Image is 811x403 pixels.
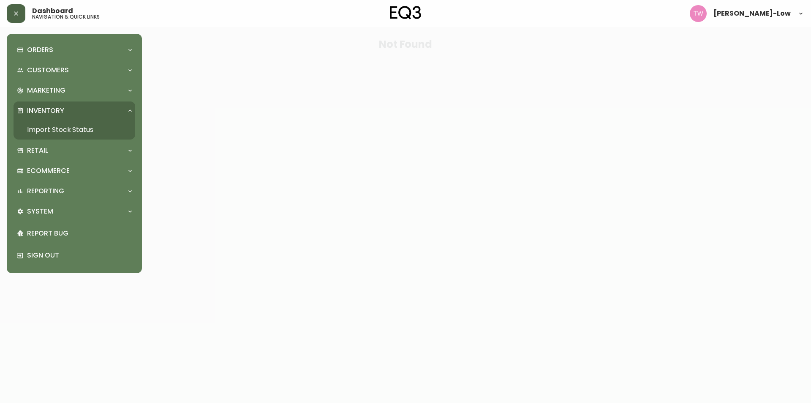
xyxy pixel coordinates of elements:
[14,41,135,59] div: Orders
[14,244,135,266] div: Sign Out
[32,14,100,19] h5: navigation & quick links
[27,66,69,75] p: Customers
[14,222,135,244] div: Report Bug
[14,141,135,160] div: Retail
[14,162,135,180] div: Ecommerce
[27,251,132,260] p: Sign Out
[14,61,135,80] div: Customers
[690,5,707,22] img: e49ea9510ac3bfab467b88a9556f947d
[14,101,135,120] div: Inventory
[14,81,135,100] div: Marketing
[713,10,791,17] span: [PERSON_NAME]-Low
[390,6,421,19] img: logo
[27,186,64,196] p: Reporting
[27,166,70,175] p: Ecommerce
[14,120,135,140] a: Import Stock Status
[27,106,64,115] p: Inventory
[27,146,48,155] p: Retail
[27,86,65,95] p: Marketing
[32,8,73,14] span: Dashboard
[27,207,53,216] p: System
[14,202,135,221] div: System
[14,182,135,200] div: Reporting
[27,229,132,238] p: Report Bug
[27,45,53,55] p: Orders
